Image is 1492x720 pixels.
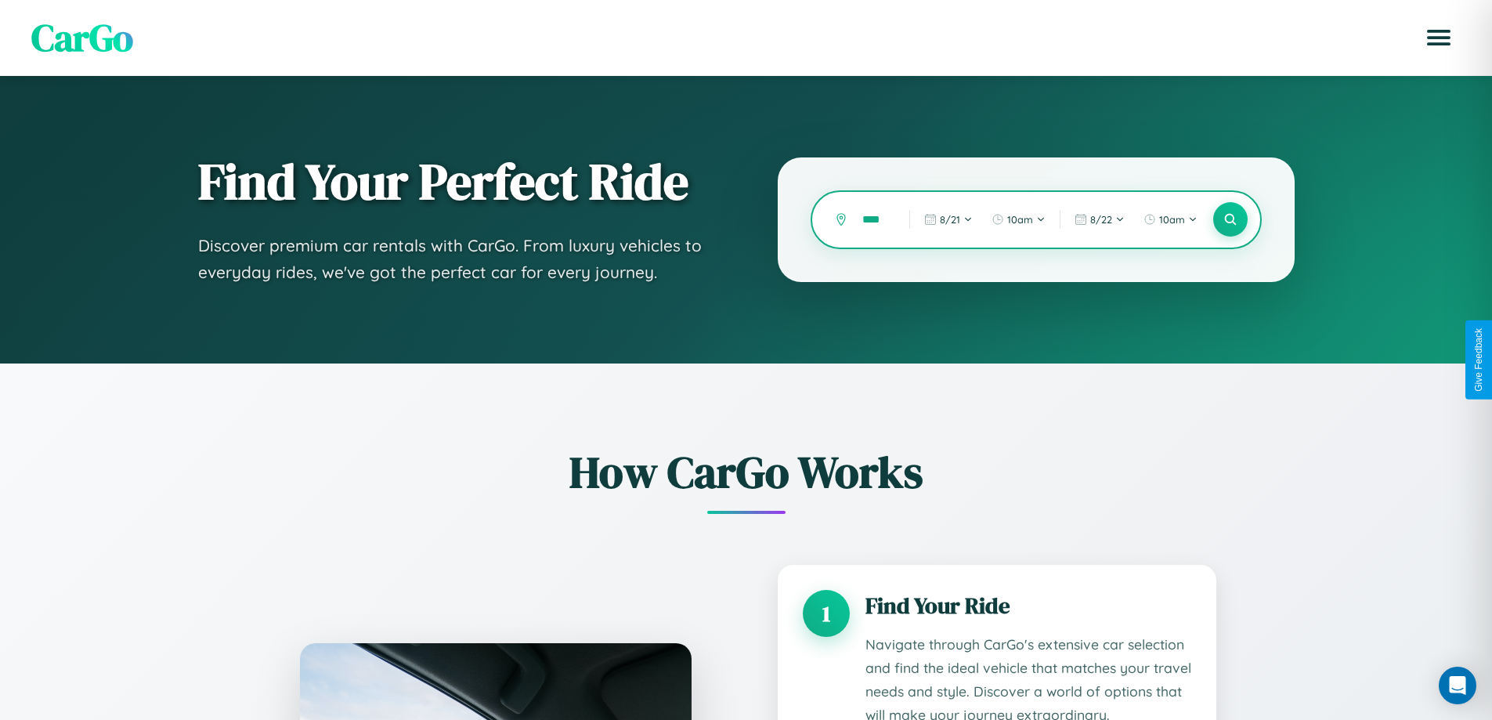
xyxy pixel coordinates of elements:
button: 8/21 [916,207,981,232]
div: 1 [803,590,850,637]
span: 8 / 22 [1090,213,1112,226]
span: CarGo [31,12,133,63]
div: Open Intercom Messenger [1439,667,1476,704]
div: Give Feedback [1473,328,1484,392]
p: Discover premium car rentals with CarGo. From luxury vehicles to everyday rides, we've got the pe... [198,233,715,285]
span: 8 / 21 [940,213,960,226]
button: 8/22 [1067,207,1133,232]
h1: Find Your Perfect Ride [198,154,715,209]
h3: Find Your Ride [865,590,1191,621]
button: Open menu [1417,16,1461,60]
span: 10am [1007,213,1033,226]
span: 10am [1159,213,1185,226]
button: 10am [984,207,1053,232]
button: 10am [1136,207,1205,232]
h2: How CarGo Works [276,442,1216,502]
